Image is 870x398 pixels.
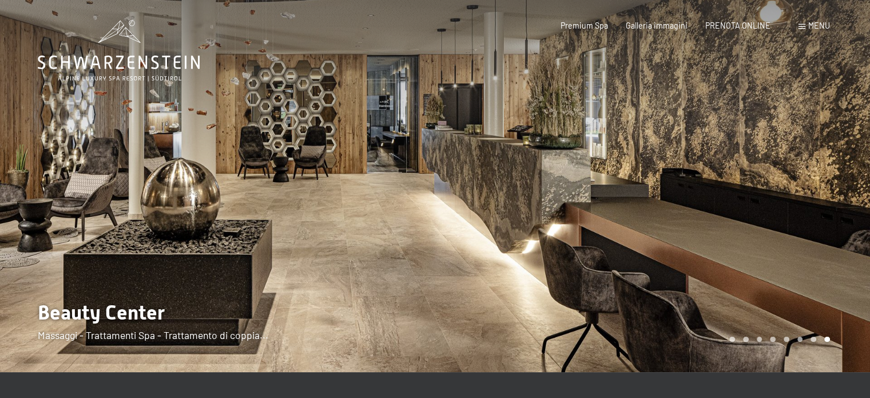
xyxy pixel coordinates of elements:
[808,21,830,30] span: Menu
[561,21,608,30] a: Premium Spa
[797,337,803,342] div: Carousel Page 6
[626,21,688,30] a: Galleria immagini
[705,21,770,30] a: PRENOTA ONLINE
[770,337,776,342] div: Carousel Page 4
[729,337,735,342] div: Carousel Page 1
[757,337,762,342] div: Carousel Page 3
[811,337,816,342] div: Carousel Page 7
[743,337,749,342] div: Carousel Page 2
[725,337,829,342] div: Carousel Pagination
[784,337,789,342] div: Carousel Page 5
[824,337,830,342] div: Carousel Page 8 (Current Slide)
